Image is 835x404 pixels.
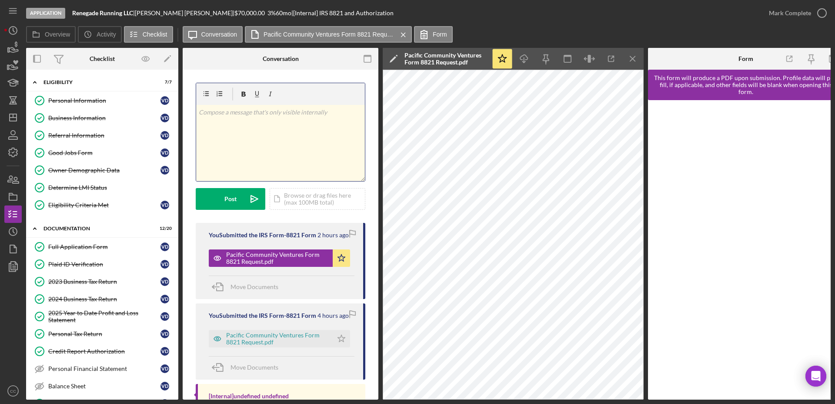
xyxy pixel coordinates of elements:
a: Credit Report AuthorizationVD [30,343,174,360]
label: Checklist [143,31,167,38]
div: | [72,10,135,17]
div: V D [160,364,169,373]
a: Referral InformationVD [30,127,174,144]
div: $70,000.00 [234,10,267,17]
a: 2025 Year to Date Profit and Loss StatementVD [30,308,174,325]
div: Documentation [43,226,150,231]
label: Pacific Community Ventures Form 8821 Request.pdf [264,31,394,38]
span: Move Documents [230,283,278,290]
button: Post [196,188,265,210]
div: Balance Sheet [48,383,160,390]
div: Plaid ID Verification [48,261,160,268]
div: Form [738,55,753,62]
div: Good Jobs Form [48,149,160,156]
button: Activity [78,26,121,43]
a: 2023 Business Tax ReturnVD [30,273,174,290]
a: Plaid ID VerificationVD [30,256,174,273]
div: V D [160,131,169,140]
a: Owner Demographic DataVD [30,162,174,179]
time: 2025-09-02 21:08 [317,232,349,239]
button: Conversation [183,26,243,43]
div: V D [160,382,169,391]
div: Business Information [48,114,160,121]
div: Pacific Community Ventures Form 8821 Request.pdf [226,332,328,346]
div: V D [160,277,169,286]
div: Referral Information [48,132,160,139]
div: V D [160,114,169,122]
a: Eligibility Criteria MetVD [30,196,174,214]
div: You Submitted the IRS Form-8821 Form [209,312,316,319]
div: Owner Demographic Data [48,167,160,174]
a: 2024 Business Tax ReturnVD [30,290,174,308]
button: Move Documents [209,357,287,378]
label: Conversation [201,31,237,38]
a: Business InformationVD [30,109,174,127]
div: Pacific Community Ventures Form 8821 Request.pdf [226,251,328,265]
div: V D [160,148,169,157]
div: Eligibility [43,80,150,85]
button: Mark Complete [760,4,831,22]
a: Good Jobs FormVD [30,144,174,162]
text: CC [10,389,16,394]
label: Activity [97,31,116,38]
div: Conversation [263,55,299,62]
button: CC [4,382,22,400]
div: Credit Report Authorization [48,348,160,355]
div: 2024 Business Tax Return [48,296,160,303]
div: Full Application Form [48,243,160,250]
div: V D [160,330,169,338]
button: Move Documents [209,276,287,298]
button: Form [414,26,453,43]
time: 2025-09-02 18:58 [317,312,349,319]
div: Personal Tax Return [48,330,160,337]
div: 2025 Year to Date Profit and Loss Statement [48,310,160,323]
div: | [Internal] IRS 8821 and Authorization [291,10,394,17]
button: Pacific Community Ventures Form 8821 Request.pdf [209,249,350,267]
div: V D [160,260,169,269]
div: V D [160,347,169,356]
div: Post [224,188,237,210]
b: Renegade Running LLC [72,9,133,17]
label: Overview [45,31,70,38]
div: [PERSON_NAME] [PERSON_NAME] | [135,10,234,17]
button: Pacific Community Ventures Form 8821 Request.pdf [209,330,350,347]
div: [Internal] undefined undefined [209,393,289,400]
div: Eligibility Criteria Met [48,202,160,209]
div: 2023 Business Tax Return [48,278,160,285]
div: V D [160,312,169,321]
div: You Submitted the IRS Form-8821 Form [209,232,316,239]
button: Checklist [124,26,173,43]
div: 7 / 7 [156,80,172,85]
a: Personal InformationVD [30,92,174,109]
div: Determine LMI Status [48,184,174,191]
div: 12 / 20 [156,226,172,231]
div: Pacific Community Ventures Form 8821 Request.pdf [404,52,487,66]
label: Form [433,31,447,38]
div: Checklist [90,55,115,62]
div: Personal Financial Statement [48,365,160,372]
div: V D [160,166,169,175]
span: Move Documents [230,364,278,371]
div: Application [26,8,65,19]
div: V D [160,295,169,303]
a: Full Application FormVD [30,238,174,256]
div: Mark Complete [769,4,811,22]
button: Pacific Community Ventures Form 8821 Request.pdf [245,26,412,43]
button: Overview [26,26,76,43]
div: V D [160,96,169,105]
div: 60 mo [276,10,291,17]
div: V D [160,201,169,209]
div: V D [160,242,169,251]
div: Personal Information [48,97,160,104]
div: Open Intercom Messenger [805,366,826,387]
a: Balance SheetVD [30,377,174,395]
a: Determine LMI Status [30,179,174,196]
a: Personal Financial StatementVD [30,360,174,377]
div: 3 % [267,10,276,17]
a: Personal Tax ReturnVD [30,325,174,343]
